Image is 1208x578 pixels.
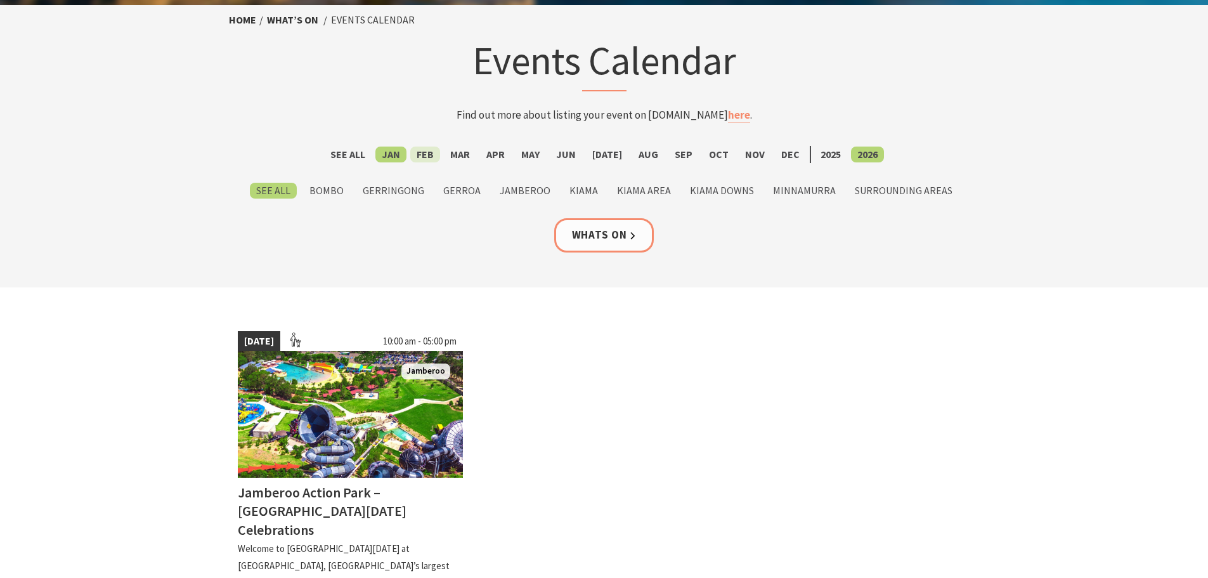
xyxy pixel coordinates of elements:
label: Feb [410,147,440,162]
label: Apr [480,147,511,162]
label: See All [250,183,297,199]
label: Sep [668,147,699,162]
label: Kiama Area [611,183,677,199]
label: Kiama Downs [684,183,760,199]
label: Gerroa [437,183,487,199]
span: 10:00 am - 05:00 pm [377,331,463,351]
label: Surrounding Areas [848,183,959,199]
span: [DATE] [238,331,280,351]
h4: Jamberoo Action Park – [GEOGRAPHIC_DATA][DATE] Celebrations [238,483,406,538]
h1: Events Calendar [356,35,853,91]
li: Events Calendar [331,12,415,29]
label: Gerringong [356,183,431,199]
label: Oct [703,147,735,162]
label: Bombo [303,183,350,199]
label: 2026 [851,147,884,162]
a: What’s On [267,13,318,27]
label: Dec [775,147,806,162]
label: Mar [444,147,476,162]
label: Jan [375,147,406,162]
a: here [728,108,750,122]
p: Find out more about listing your event on [DOMAIN_NAME] . [356,107,853,124]
label: Kiama [563,183,604,199]
span: Jamberoo [401,364,450,379]
label: Aug [632,147,665,162]
label: Jun [550,147,582,162]
label: Minnamurra [767,183,842,199]
a: Whats On [554,218,654,252]
label: Nov [739,147,771,162]
label: [DATE] [586,147,628,162]
label: Jamberoo [493,183,557,199]
label: 2025 [814,147,847,162]
label: See All [324,147,372,162]
img: Jamberoo Action Park Kiama NSW [238,351,464,478]
label: May [515,147,546,162]
a: Home [229,13,256,27]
